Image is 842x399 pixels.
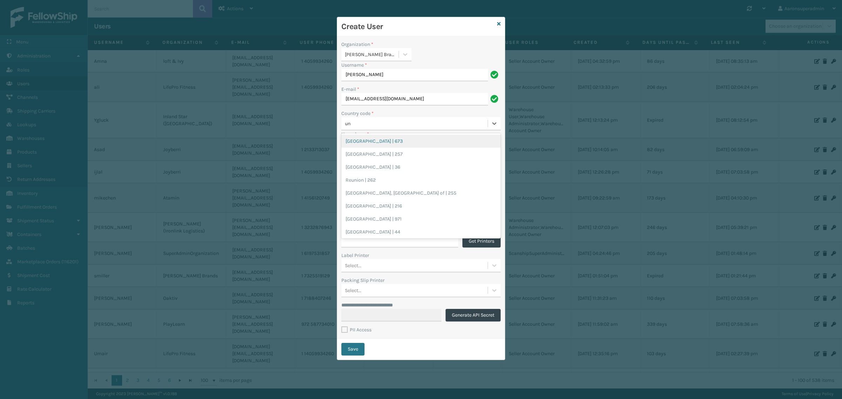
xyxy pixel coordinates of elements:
[446,309,501,322] button: Generate API Secret
[341,148,501,161] div: [GEOGRAPHIC_DATA] | 257
[341,225,501,238] div: [GEOGRAPHIC_DATA] | 44
[341,327,372,333] label: PII Access
[341,41,373,48] label: Organization
[341,86,359,93] label: E-mail
[341,61,367,69] label: Username
[462,235,501,248] button: Get Printers
[345,287,361,294] div: Select...
[341,212,501,225] div: [GEOGRAPHIC_DATA] | 971
[341,343,365,356] button: Save
[341,21,494,32] h3: Create User
[345,51,399,58] div: [PERSON_NAME] Brands
[341,187,501,199] div: [GEOGRAPHIC_DATA], [GEOGRAPHIC_DATA] of | 255
[341,199,501,212] div: [GEOGRAPHIC_DATA] | 216
[341,252,369,259] label: Label Printer
[345,262,361,269] div: Select...
[341,110,374,117] label: Country code
[341,174,501,187] div: Reunion | 262
[341,277,385,284] label: Packing Slip Printer
[341,135,501,148] div: [GEOGRAPHIC_DATA] | 673
[341,161,501,174] div: [GEOGRAPHIC_DATA] | 36
[341,130,369,138] label: User phone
